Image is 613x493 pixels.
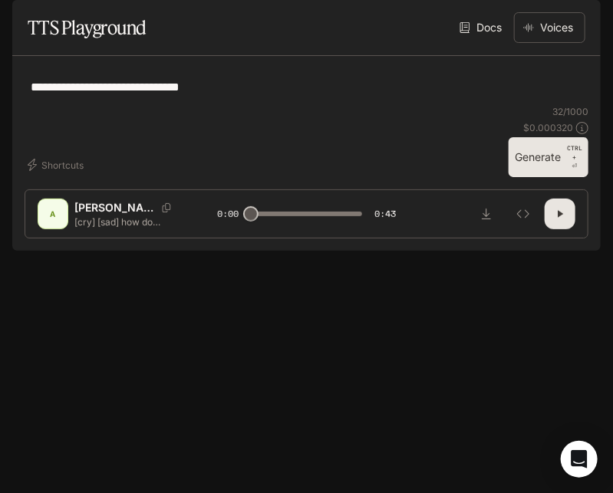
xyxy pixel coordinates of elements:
[514,12,585,43] button: Voices
[456,12,508,43] a: Docs
[567,143,582,171] p: ⏎
[523,121,573,134] p: $ 0.000320
[561,441,598,478] div: Open Intercom Messenger
[374,206,396,222] span: 0:43
[217,206,239,222] span: 0:00
[552,105,588,118] p: 32 / 1000
[509,137,588,177] button: GenerateCTRL +⏎
[567,143,582,162] p: CTRL +
[508,199,539,229] button: Inspect
[28,12,147,43] h1: TTS Playground
[156,203,177,212] button: Copy Voice ID
[25,153,90,177] button: Shortcuts
[74,215,180,228] p: [cry] [sad] how do people even manage to play evade on mobile.. ? I don't know if its just me or ...
[41,202,65,226] div: A
[74,200,156,215] p: [PERSON_NAME]
[471,199,502,229] button: Download audio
